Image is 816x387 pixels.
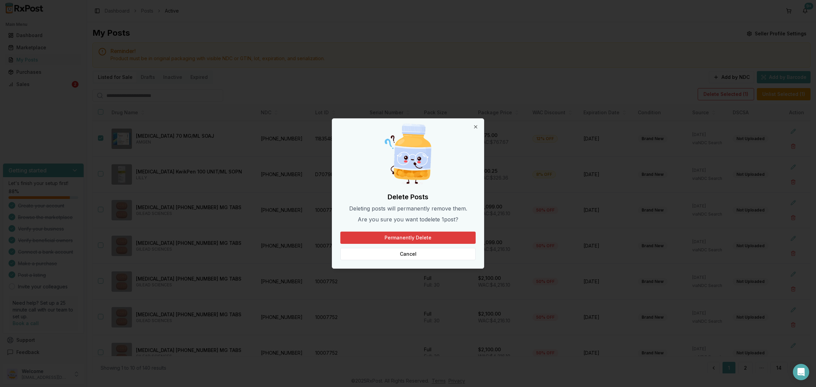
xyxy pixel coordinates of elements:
[340,204,476,213] p: Deleting posts will permanently remove them.
[340,215,476,223] p: Are you sure you want to delete 1 post ?
[340,248,476,260] button: Cancel
[340,192,476,202] h2: Delete Posts
[375,121,441,187] img: Curious Pill Bottle
[340,232,476,244] button: Permanently Delete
